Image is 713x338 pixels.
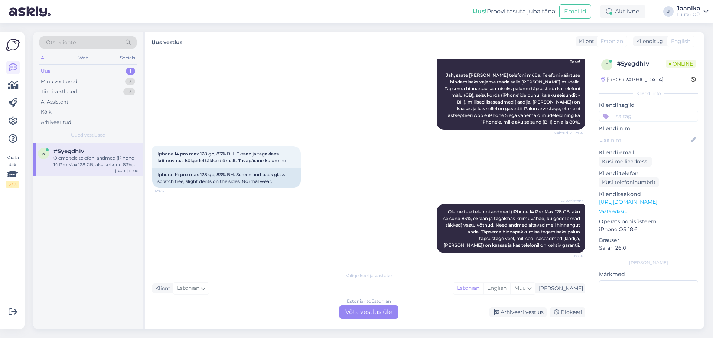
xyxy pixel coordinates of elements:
div: [GEOGRAPHIC_DATA] [601,76,664,83]
span: Otsi kliente [46,39,76,46]
span: 5 [42,151,45,156]
span: Estonian [600,37,623,45]
div: Võta vestlus üle [339,305,398,319]
span: Online [666,60,696,68]
img: Askly Logo [6,38,20,52]
input: Lisa tag [599,111,698,122]
p: Kliendi email [599,149,698,157]
span: 12:06 [555,253,583,259]
div: [PERSON_NAME] [536,285,583,292]
div: English [483,283,510,294]
p: iPhone OS 18.6 [599,226,698,233]
p: Brauser [599,236,698,244]
div: Arhiveeri vestlus [489,307,547,317]
div: 2 / 3 [6,181,19,188]
span: Uued vestlused [71,132,105,138]
div: Küsi telefoninumbrit [599,177,659,187]
span: Oleme teie telefoni andmed (iPhone 14 Pro Max 128 GB, aku seisund 83%, ekraan ja tagaklaas kriimu... [443,209,581,248]
div: Proovi tasuta juba täna: [473,7,556,16]
span: Muu [514,285,526,291]
div: Luutar OÜ [677,12,700,17]
div: Iphone 14 pro max 128 gb, 83% BH. Screen and back glass scratch free, slight dents on the sides. ... [152,168,301,188]
span: Iphone 14 pro max 128 gb, 83% BH. Ekraan ja tagaklaas kriimuvaba, külgedel täkkeid õrnalt. Tavapä... [157,151,286,163]
div: Tiimi vestlused [41,88,77,95]
span: AI Assistent [555,198,583,204]
div: Arhiveeritud [41,119,71,126]
span: #5yegdh1v [53,148,84,155]
div: Blokeeri [550,307,585,317]
div: Web [77,53,90,63]
p: Märkmed [599,270,698,278]
span: Nähtud ✓ 12:04 [554,130,583,136]
div: Klient [152,285,170,292]
div: All [39,53,48,63]
p: Operatsioonisüsteem [599,218,698,226]
div: 13 [123,88,135,95]
p: Kliendi tag'id [599,101,698,109]
span: 5 [606,62,608,68]
div: Klient [576,37,594,45]
div: Jaanika [677,6,700,12]
div: Socials [118,53,137,63]
div: 3 [125,78,135,85]
div: Minu vestlused [41,78,78,85]
b: Uus! [473,8,487,15]
div: AI Assistent [41,98,68,106]
div: J [663,6,674,17]
div: Aktiivne [600,5,645,18]
input: Lisa nimi [599,136,690,144]
a: [URL][DOMAIN_NAME] [599,198,657,205]
div: Klienditugi [633,37,665,45]
span: Estonian [177,284,199,292]
div: Valige keel ja vastake [152,272,585,279]
p: Safari 26.0 [599,244,698,252]
div: Küsi meiliaadressi [599,157,652,167]
div: Uus [41,68,51,75]
p: Kliendi telefon [599,170,698,177]
p: Klienditeekond [599,190,698,198]
div: Estonian to Estonian [347,298,391,305]
button: Emailid [559,4,591,19]
div: # 5yegdh1v [617,59,666,68]
div: Kõik [41,108,52,116]
div: [PERSON_NAME] [599,259,698,266]
div: Vaata siia [6,154,19,188]
div: Estonian [453,283,483,294]
p: Vaata edasi ... [599,208,698,215]
span: 12:06 [154,188,182,194]
div: [DATE] 12:06 [115,168,138,174]
div: 1 [126,68,135,75]
div: Oleme teie telefoni andmed (iPhone 14 Pro Max 128 GB, aku seisund 83%, ekraan ja tagaklaas kriimu... [53,155,138,168]
span: English [671,37,690,45]
p: Kliendi nimi [599,125,698,132]
label: Uus vestlus [152,36,182,46]
div: Kliendi info [599,90,698,97]
a: JaanikaLuutar OÜ [677,6,709,17]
